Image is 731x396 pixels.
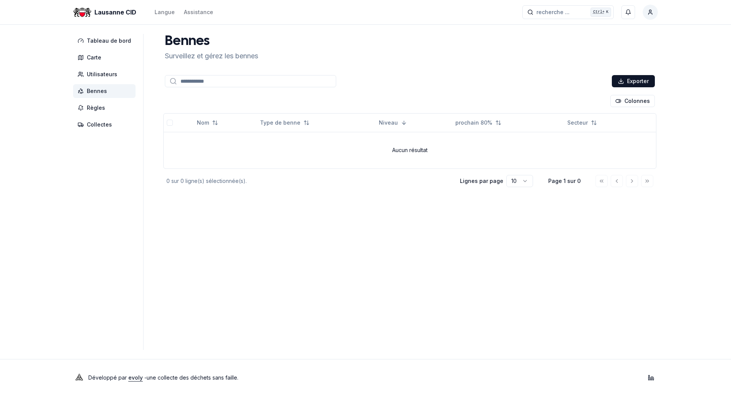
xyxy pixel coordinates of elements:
button: Not sorted. Click to sort ascending. [451,117,506,129]
button: recherche ...Ctrl+K [522,5,614,19]
img: Evoly Logo [73,372,85,384]
a: Assistance [184,8,213,17]
button: select-all [167,120,173,126]
span: Carte [87,54,101,61]
p: Lignes par page [460,177,503,185]
button: Not sorted. Click to sort ascending. [563,117,602,129]
a: Règles [73,101,139,115]
div: Langue [155,8,175,16]
a: Utilisateurs [73,67,139,81]
button: Cocher les colonnes [610,95,655,107]
span: Bennes [87,87,107,95]
a: Lausanne CID [73,8,139,17]
span: Collectes [87,121,112,128]
span: Nom [197,119,209,127]
span: Tableau de bord [87,37,131,45]
span: Secteur [567,119,588,127]
p: Surveillez et gérez les bennes [165,51,258,61]
span: Lausanne CID [94,8,136,17]
button: Not sorted. Click to sort ascending. [255,117,314,129]
img: Lausanne CID Logo [73,3,91,21]
span: recherche ... [536,8,570,16]
td: Aucun résultat [164,132,656,168]
h1: Bennes [165,34,258,49]
div: 0 sur 0 ligne(s) sélectionnée(s). [166,177,448,185]
button: Not sorted. Click to sort ascending. [192,117,223,129]
a: evoly [128,374,143,381]
span: Utilisateurs [87,71,117,78]
a: Carte [73,51,139,64]
a: Bennes [73,84,139,98]
div: Page 1 sur 0 [545,177,583,185]
a: Tableau de bord [73,34,139,48]
p: Développé par - une collecte des déchets sans faille . [88,372,238,383]
span: prochain 80% [455,119,492,127]
span: Niveau [379,119,398,127]
button: Sorted descending. Click to sort ascending. [374,117,412,129]
button: Exporter [612,75,655,87]
a: Collectes [73,118,139,131]
span: Règles [87,104,105,112]
span: Type de benne [260,119,300,127]
button: Langue [155,8,175,17]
